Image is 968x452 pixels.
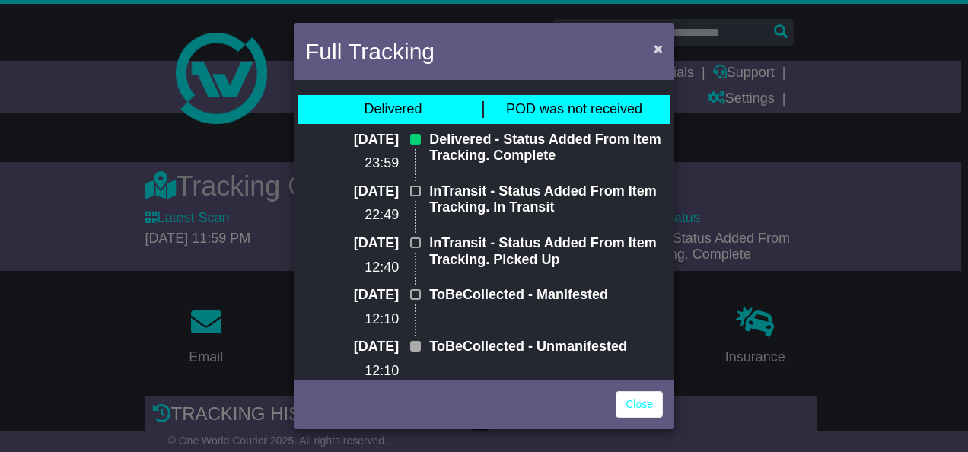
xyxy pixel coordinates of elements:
p: 23:59 [305,155,399,172]
p: [DATE] [305,132,399,148]
p: 12:10 [305,363,399,380]
p: ToBeCollected - Unmanifested [429,339,663,355]
p: [DATE] [305,287,399,304]
p: [DATE] [305,183,399,200]
p: InTransit - Status Added From Item Tracking. Picked Up [429,235,663,268]
p: 12:40 [305,259,399,276]
div: Delivered [364,101,422,118]
span: × [654,40,663,57]
p: [DATE] [305,235,399,252]
p: [DATE] [305,339,399,355]
p: Delivered - Status Added From Item Tracking. Complete [429,132,663,164]
p: 12:10 [305,311,399,328]
button: Close [646,33,670,64]
p: 22:49 [305,207,399,224]
a: Close [616,391,663,418]
p: ToBeCollected - Manifested [429,287,663,304]
p: InTransit - Status Added From Item Tracking. In Transit [429,183,663,216]
span: POD was not received [506,101,642,116]
h4: Full Tracking [305,34,435,68]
